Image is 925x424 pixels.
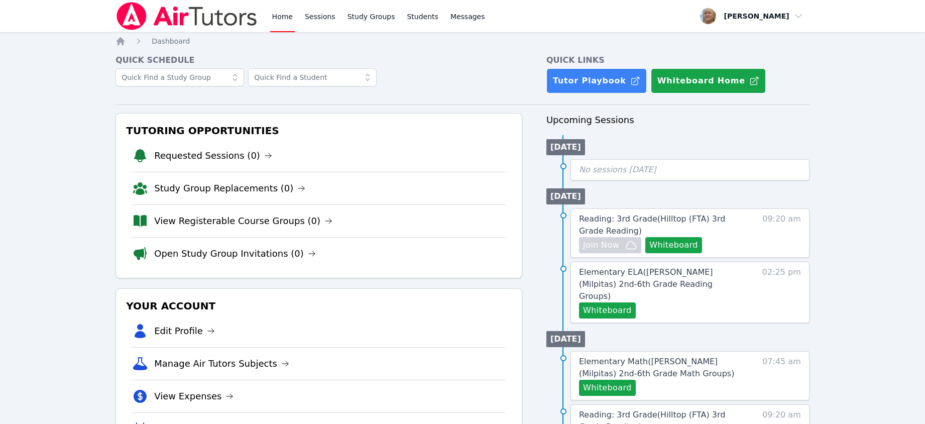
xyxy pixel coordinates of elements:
a: View Expenses [154,389,234,403]
nav: Breadcrumb [115,36,810,46]
button: Whiteboard [579,380,636,396]
span: 07:45 am [762,356,801,396]
span: Dashboard [152,37,190,45]
a: Dashboard [152,36,190,46]
a: Tutor Playbook [546,68,647,93]
h3: Your Account [124,297,514,315]
button: Whiteboard Home [651,68,766,93]
a: Study Group Replacements (0) [154,181,305,195]
span: Elementary ELA ( [PERSON_NAME] (Milpitas) 2nd-6th Grade Reading Groups ) [579,267,713,301]
span: 09:20 am [762,213,801,253]
input: Quick Find a Student [248,68,377,86]
a: Requested Sessions (0) [154,149,272,163]
li: [DATE] [546,188,585,204]
button: Whiteboard [645,237,702,253]
a: View Registerable Course Groups (0) [154,214,332,228]
button: Join Now [579,237,641,253]
a: Open Study Group Invitations (0) [154,247,316,261]
h4: Quick Schedule [115,54,522,66]
input: Quick Find a Study Group [115,68,244,86]
span: Elementary Math ( [PERSON_NAME] (Milpitas) 2nd-6th Grade Math Groups ) [579,357,734,378]
span: 02:25 pm [762,266,801,319]
span: No sessions [DATE] [579,165,656,174]
a: Elementary Math([PERSON_NAME] (Milpitas) 2nd-6th Grade Math Groups) [579,356,745,380]
img: Air Tutors [115,2,258,30]
h3: Upcoming Sessions [546,113,810,127]
a: Edit Profile [154,324,215,338]
li: [DATE] [546,139,585,155]
h4: Quick Links [546,54,810,66]
a: Manage Air Tutors Subjects [154,357,289,371]
button: Whiteboard [579,302,636,319]
span: Messages [450,12,485,22]
h3: Tutoring Opportunities [124,122,514,140]
li: [DATE] [546,331,585,347]
a: Reading: 3rd Grade(Hilltop (FTA) 3rd Grade Reading) [579,213,745,237]
span: Reading: 3rd Grade ( Hilltop (FTA) 3rd Grade Reading ) [579,214,725,236]
a: Elementary ELA([PERSON_NAME] (Milpitas) 2nd-6th Grade Reading Groups) [579,266,745,302]
span: Join Now [583,239,619,251]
